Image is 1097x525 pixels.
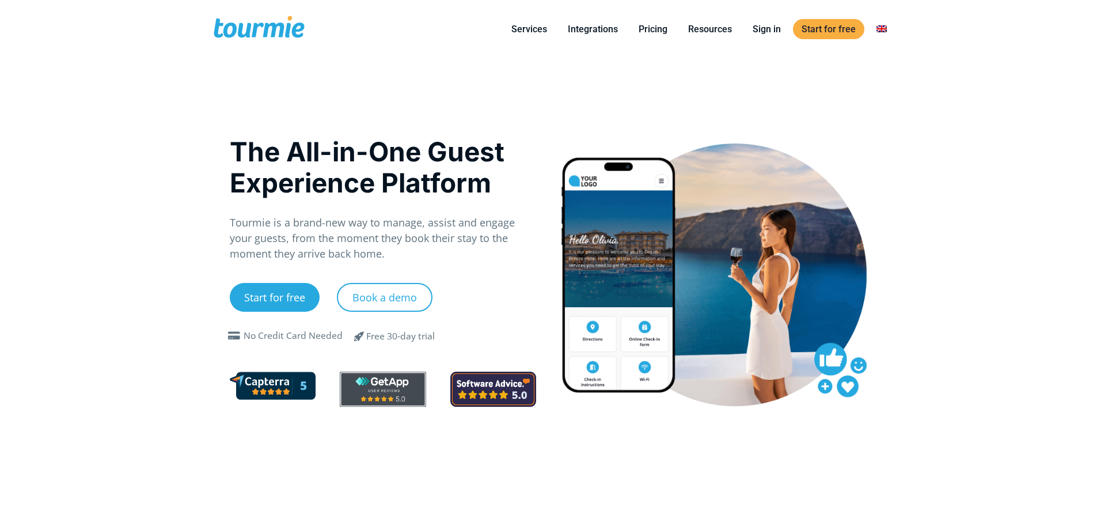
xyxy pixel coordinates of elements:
[630,22,676,36] a: Pricing
[230,283,320,312] a: Start for free
[346,329,373,343] span: 
[868,22,895,36] a: Switch to
[225,331,244,341] span: 
[744,22,789,36] a: Sign in
[244,329,343,343] div: No Credit Card Needed
[680,22,741,36] a: Resources
[366,330,435,343] div: Free 30-day trial
[337,283,432,312] a: Book a demo
[230,215,537,262] p: Tourmie is a brand-new way to manage, assist and engage your guests, from the moment they book th...
[559,22,627,36] a: Integrations
[793,19,864,39] a: Start for free
[503,22,556,36] a: Services
[230,136,537,198] h1: The All-in-One Guest Experience Platform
